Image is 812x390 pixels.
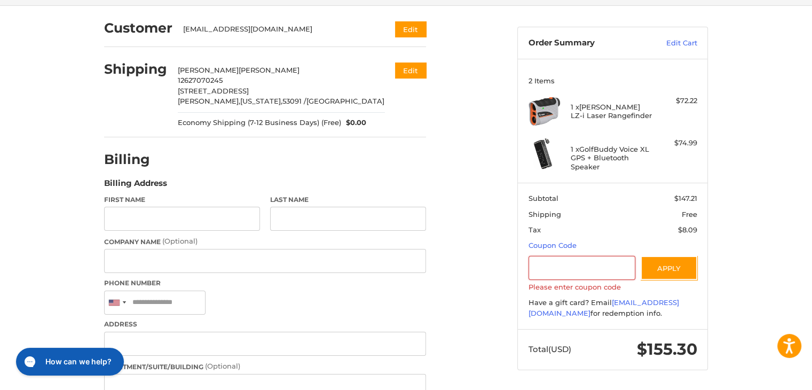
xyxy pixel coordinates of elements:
a: Edit Cart [643,38,697,49]
small: (Optional) [162,237,198,245]
span: [PERSON_NAME] [178,66,239,74]
h2: Shipping [104,61,167,77]
a: Coupon Code [529,241,577,249]
legend: Billing Address [104,177,167,194]
div: [EMAIL_ADDRESS][DOMAIN_NAME] [183,24,375,35]
span: Economy Shipping (7-12 Business Days) (Free) [178,118,341,128]
span: $155.30 [637,339,697,359]
h2: Billing [104,151,167,168]
label: Apartment/Suite/Building [104,361,426,372]
span: $147.21 [674,194,697,202]
iframe: Gorgias live chat messenger [11,344,129,379]
input: Gift Certificate or Coupon Code [529,256,636,280]
div: United States: +1 [105,291,129,314]
span: [GEOGRAPHIC_DATA] [306,97,384,105]
span: 12627070245 [178,76,223,84]
button: Edit [395,21,426,37]
span: Tax [529,225,541,234]
div: $74.99 [655,138,697,149]
span: 53091 / [282,97,306,105]
label: Last Name [270,195,426,205]
label: Phone Number [104,278,426,288]
h2: Customer [104,20,172,36]
span: $0.00 [341,118,367,128]
span: $8.09 [678,225,697,234]
h3: Order Summary [529,38,643,49]
span: Subtotal [529,194,558,202]
span: Free [682,210,697,219]
label: Please enter coupon code [529,283,697,291]
a: [EMAIL_ADDRESS][DOMAIN_NAME] [529,298,679,317]
span: Total (USD) [529,344,571,354]
button: Apply [641,256,697,280]
span: [PERSON_NAME] [239,66,299,74]
span: [PERSON_NAME], [178,97,240,105]
label: Address [104,319,426,329]
h4: 1 x GolfBuddy Voice XL GPS + Bluetooth Speaker [571,145,652,171]
div: $72.22 [655,96,697,106]
span: Shipping [529,210,561,219]
small: (Optional) [205,362,240,370]
h4: 1 x [PERSON_NAME] LZ-i Laser Rangefinder [571,103,652,120]
span: [US_STATE], [240,97,282,105]
button: Edit [395,63,426,78]
span: [STREET_ADDRESS] [178,87,249,95]
div: Have a gift card? Email for redemption info. [529,298,697,318]
iframe: Google Customer Reviews [724,361,812,390]
h3: 2 Items [529,76,697,85]
label: Company Name [104,236,426,247]
label: First Name [104,195,260,205]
